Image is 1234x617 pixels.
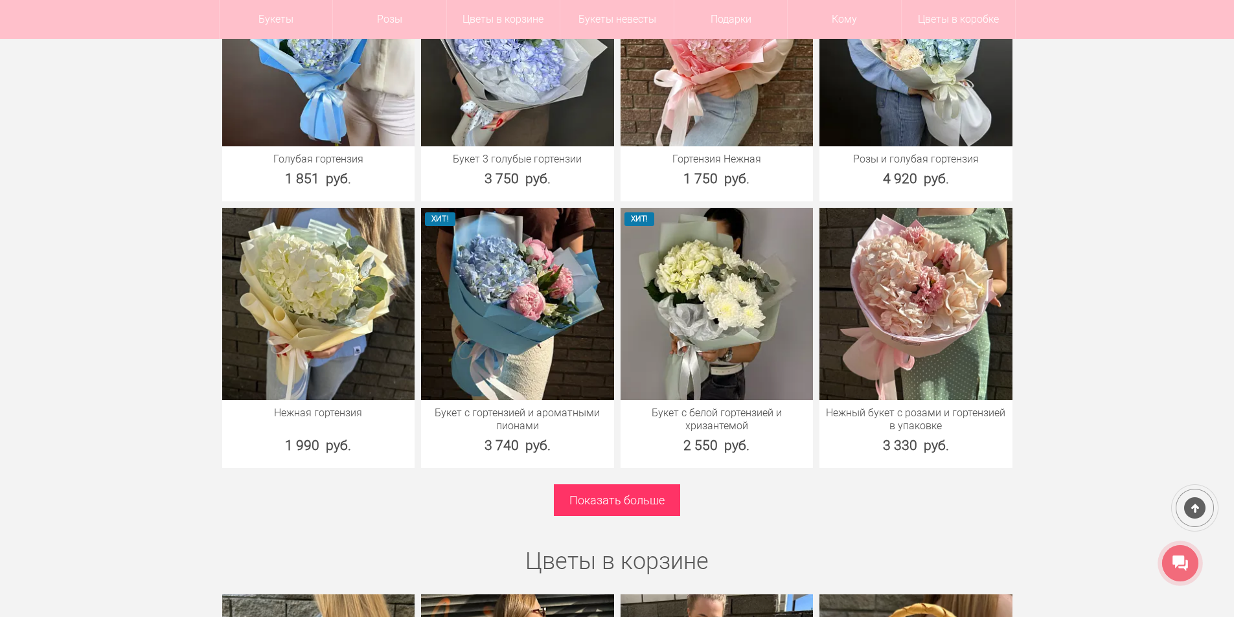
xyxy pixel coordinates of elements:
[627,407,807,432] a: Букет с белой гортензией и хризантемой
[229,407,409,420] a: Нежная гортензия
[222,436,415,455] div: 1 990 руб.
[425,212,455,226] span: ХИТ!
[428,153,608,166] a: Букет 3 голубые гортензии
[819,208,1012,401] img: Нежный букет с розами и гортензией в упаковке
[627,153,807,166] a: Гортензия Нежная
[421,169,614,188] div: 3 750 руб.
[826,153,1006,166] a: Розы и голубая гортензия
[621,208,814,401] img: Букет с белой гортензией и хризантемой
[525,548,709,575] a: Цветы в корзине
[554,484,680,516] a: Показать больше
[229,153,409,166] a: Голубая гортензия
[421,208,614,401] img: Букет с гортензией и ароматными пионами
[421,436,614,455] div: 3 740 руб.
[826,407,1006,432] a: Нежный букет с розами и гортензией в упаковке
[819,169,1012,188] div: 4 920 руб.
[621,169,814,188] div: 1 750 руб.
[819,436,1012,455] div: 3 330 руб.
[624,212,655,226] span: ХИТ!
[222,169,415,188] div: 1 851 руб.
[621,436,814,455] div: 2 550 руб.
[222,208,415,401] img: Нежная гортензия
[428,407,608,432] a: Букет с гортензией и ароматными пионами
